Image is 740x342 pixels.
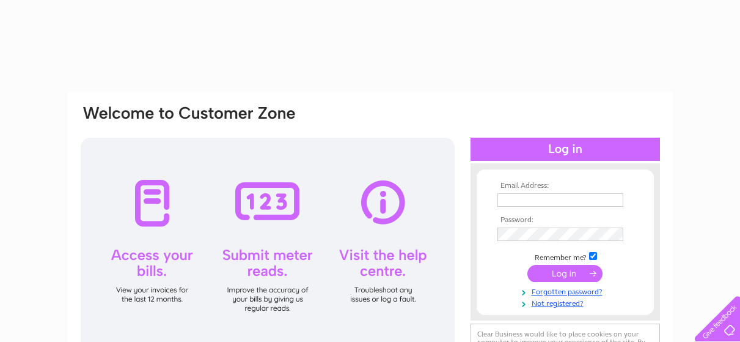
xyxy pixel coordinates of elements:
[527,265,603,282] input: Submit
[494,182,636,190] th: Email Address:
[497,285,636,297] a: Forgotten password?
[497,297,636,308] a: Not registered?
[494,216,636,225] th: Password:
[494,250,636,262] td: Remember me?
